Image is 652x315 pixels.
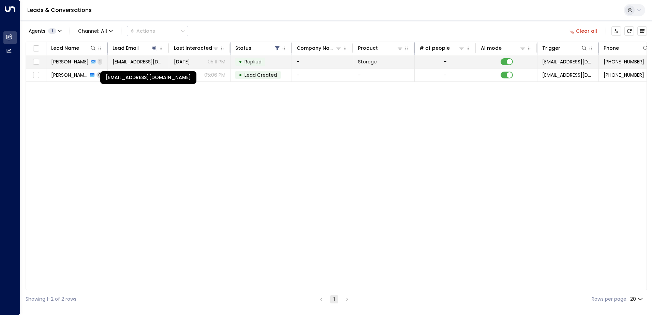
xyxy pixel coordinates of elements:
[51,44,97,52] div: Lead Name
[566,26,600,36] button: Clear all
[51,58,89,65] span: Alexandra Grassam
[244,72,277,78] span: Lead Created
[292,69,353,81] td: -
[174,44,219,52] div: Last Interacted
[292,55,353,68] td: -
[235,44,281,52] div: Status
[604,44,649,52] div: Phone
[297,44,342,52] div: Company Name
[235,44,251,52] div: Status
[358,44,403,52] div: Product
[127,26,188,36] button: Actions
[51,44,79,52] div: Lead Name
[542,44,588,52] div: Trigger
[113,58,164,65] span: al_grassam@hotmail.com
[542,44,560,52] div: Trigger
[419,44,450,52] div: # of people
[542,58,594,65] span: leads@space-station.co.uk
[51,72,88,78] span: Alexandra Grassam
[32,44,40,53] span: Toggle select all
[29,29,45,33] span: Agents
[419,44,465,52] div: # of people
[604,72,644,78] span: +447769890394
[208,58,225,65] p: 05:11 PM
[101,28,107,34] span: All
[330,295,338,303] button: page 1
[481,44,526,52] div: AI mode
[174,58,190,65] span: Yesterday
[604,58,644,65] span: +447769890394
[358,44,378,52] div: Product
[130,28,155,34] div: Actions
[444,72,447,78] div: -
[75,26,116,36] button: Channel:All
[174,44,212,52] div: Last Interacted
[611,26,621,36] button: Customize
[353,69,415,81] td: -
[75,26,116,36] span: Channel:
[100,71,196,84] div: [EMAIL_ADDRESS][DOMAIN_NAME]
[297,44,335,52] div: Company Name
[113,44,158,52] div: Lead Email
[481,44,502,52] div: AI mode
[26,26,64,36] button: Agents1
[592,296,627,303] label: Rows per page:
[26,296,76,303] div: Showing 1-2 of 2 rows
[98,59,102,64] span: 1
[542,72,594,78] span: leads@space-station.co.uk
[204,72,225,78] p: 05:06 PM
[630,294,644,304] div: 20
[239,69,242,81] div: •
[127,26,188,36] div: Button group with a nested menu
[244,58,262,65] span: Replied
[604,44,619,52] div: Phone
[32,58,40,66] span: Toggle select row
[239,56,242,67] div: •
[637,26,647,36] button: Archived Leads
[358,58,377,65] span: Storage
[48,28,56,34] span: 1
[444,58,447,65] div: -
[27,6,92,14] a: Leads & Conversations
[317,295,352,303] nav: pagination navigation
[97,72,103,78] span: 0
[113,44,139,52] div: Lead Email
[32,71,40,79] span: Toggle select row
[624,26,634,36] span: Refresh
